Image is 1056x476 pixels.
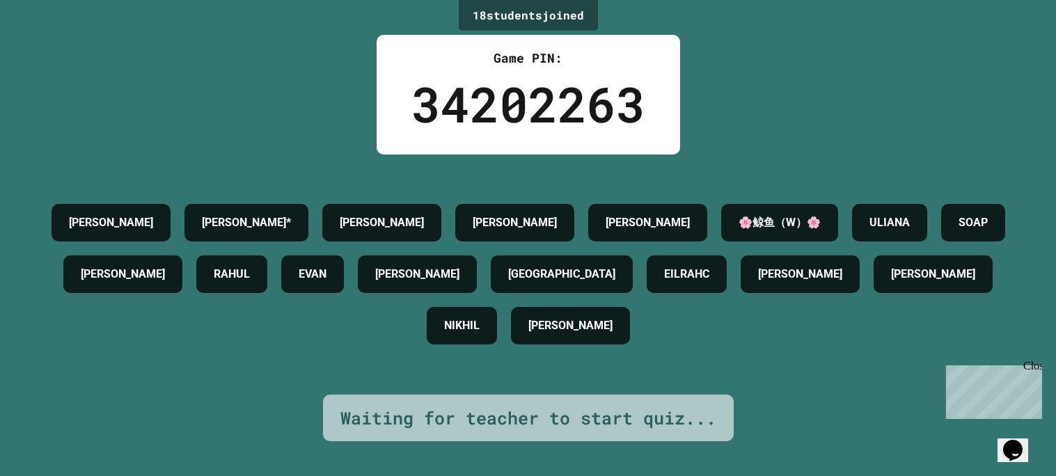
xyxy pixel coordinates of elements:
[411,49,645,68] div: Game PIN:
[998,420,1042,462] iframe: chat widget
[508,266,615,283] h4: [GEOGRAPHIC_DATA]
[606,214,690,231] h4: [PERSON_NAME]
[940,360,1042,419] iframe: chat widget
[69,214,153,231] h4: [PERSON_NAME]
[202,214,291,231] h4: [PERSON_NAME]*
[81,266,165,283] h4: [PERSON_NAME]
[214,266,250,283] h4: RAHUL
[869,214,910,231] h4: ULIANA
[299,266,326,283] h4: EVAN
[340,214,424,231] h4: [PERSON_NAME]
[340,405,716,431] div: Waiting for teacher to start quiz...
[664,266,709,283] h4: EILRAHC
[473,214,557,231] h4: [PERSON_NAME]
[444,317,480,334] h4: NIKHIL
[891,266,975,283] h4: [PERSON_NAME]
[959,214,988,231] h4: SOAP
[739,214,821,231] h4: 🌸鲸鱼（W）🌸
[375,266,459,283] h4: [PERSON_NAME]
[6,6,96,88] div: Chat with us now!Close
[758,266,842,283] h4: [PERSON_NAME]
[528,317,613,334] h4: [PERSON_NAME]
[411,68,645,141] div: 34202263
